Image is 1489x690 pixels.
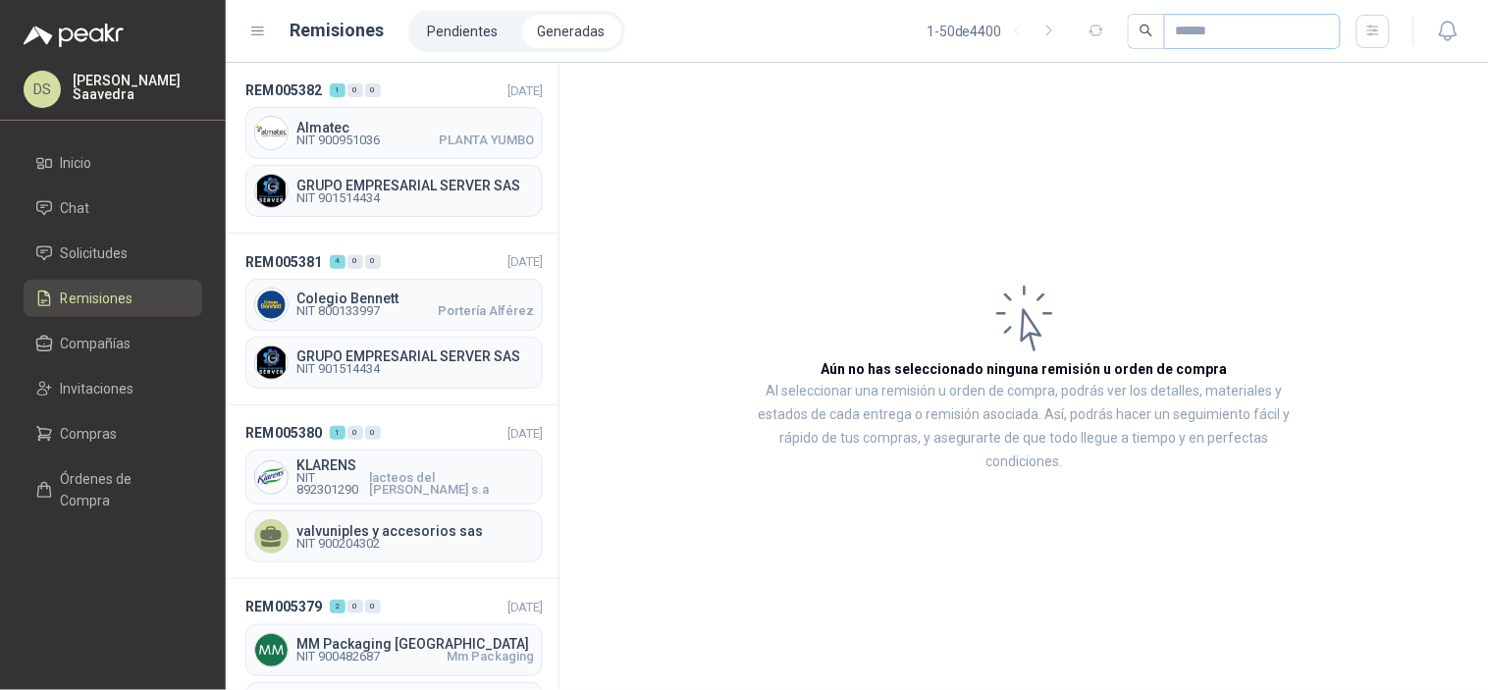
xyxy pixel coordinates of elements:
[245,80,322,101] span: REM005382
[347,426,363,440] div: 0
[296,458,534,472] span: KLARENS
[296,179,534,192] span: GRUPO EMPRESARIAL SERVER SAS
[291,17,385,44] h1: Remisiones
[296,305,380,317] span: NIT 800133997
[365,83,381,97] div: 0
[330,255,346,269] div: 4
[507,426,543,441] span: [DATE]
[296,292,534,305] span: Colegio Bennett
[412,15,514,48] a: Pendientes
[24,370,202,407] a: Invitaciones
[255,634,288,666] img: Company Logo
[522,15,621,48] a: Generadas
[255,461,288,494] img: Company Logo
[296,363,534,375] span: NIT 901514434
[24,235,202,272] a: Solicitudes
[296,538,534,550] span: NIT 900204302
[756,380,1293,474] p: Al seleccionar una remisión u orden de compra, podrás ver los detalles, materiales y estados de c...
[245,596,322,617] span: REM005379
[73,74,202,101] p: [PERSON_NAME] Saavedra
[296,121,534,134] span: Almatec
[255,117,288,149] img: Company Logo
[24,325,202,362] a: Compañías
[226,405,558,579] a: REM005380100[DATE] Company LogoKLARENSNIT 892301290lacteos del [PERSON_NAME] s.avalvuniples y acc...
[61,152,92,174] span: Inicio
[61,423,118,445] span: Compras
[347,255,363,269] div: 0
[255,289,288,321] img: Company Logo
[245,251,322,273] span: REM005381
[1140,24,1153,37] span: search
[226,63,558,234] a: REM005382100[DATE] Company LogoAlmatecNIT 900951036PLANTA YUMBOCompany LogoGRUPO EMPRESARIAL SERV...
[245,422,322,444] span: REM005380
[447,651,534,663] span: Mm Packaging
[24,415,202,452] a: Compras
[507,83,543,98] span: [DATE]
[24,189,202,227] a: Chat
[61,468,184,511] span: Órdenes de Compra
[296,134,380,146] span: NIT 900951036
[24,71,61,108] div: DS
[61,197,90,219] span: Chat
[365,426,381,440] div: 0
[822,358,1228,380] h3: Aún no has seleccionado ninguna remisión u orden de compra
[296,524,534,538] span: valvuniples y accesorios sas
[330,600,346,613] div: 2
[24,280,202,317] a: Remisiones
[347,83,363,97] div: 0
[347,600,363,613] div: 0
[255,346,288,379] img: Company Logo
[369,472,534,496] span: lacteos del [PERSON_NAME] s.a
[330,426,346,440] div: 1
[330,83,346,97] div: 1
[296,472,369,496] span: NIT 892301290
[24,24,124,47] img: Logo peakr
[61,288,133,309] span: Remisiones
[24,144,202,182] a: Inicio
[24,460,202,519] a: Órdenes de Compra
[438,305,534,317] span: Portería Alférez
[226,234,558,404] a: REM005381400[DATE] Company LogoColegio BennettNIT 800133997Portería AlférezCompany LogoGRUPO EMPR...
[365,255,381,269] div: 0
[507,254,543,269] span: [DATE]
[296,192,534,204] span: NIT 901514434
[296,349,534,363] span: GRUPO EMPRESARIAL SERVER SAS
[296,651,380,663] span: NIT 900482687
[439,134,534,146] span: PLANTA YUMBO
[61,333,132,354] span: Compañías
[296,637,534,651] span: MM Packaging [GEOGRAPHIC_DATA]
[255,175,288,207] img: Company Logo
[61,378,134,399] span: Invitaciones
[507,600,543,614] span: [DATE]
[365,600,381,613] div: 0
[927,16,1065,47] div: 1 - 50 de 4400
[61,242,129,264] span: Solicitudes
